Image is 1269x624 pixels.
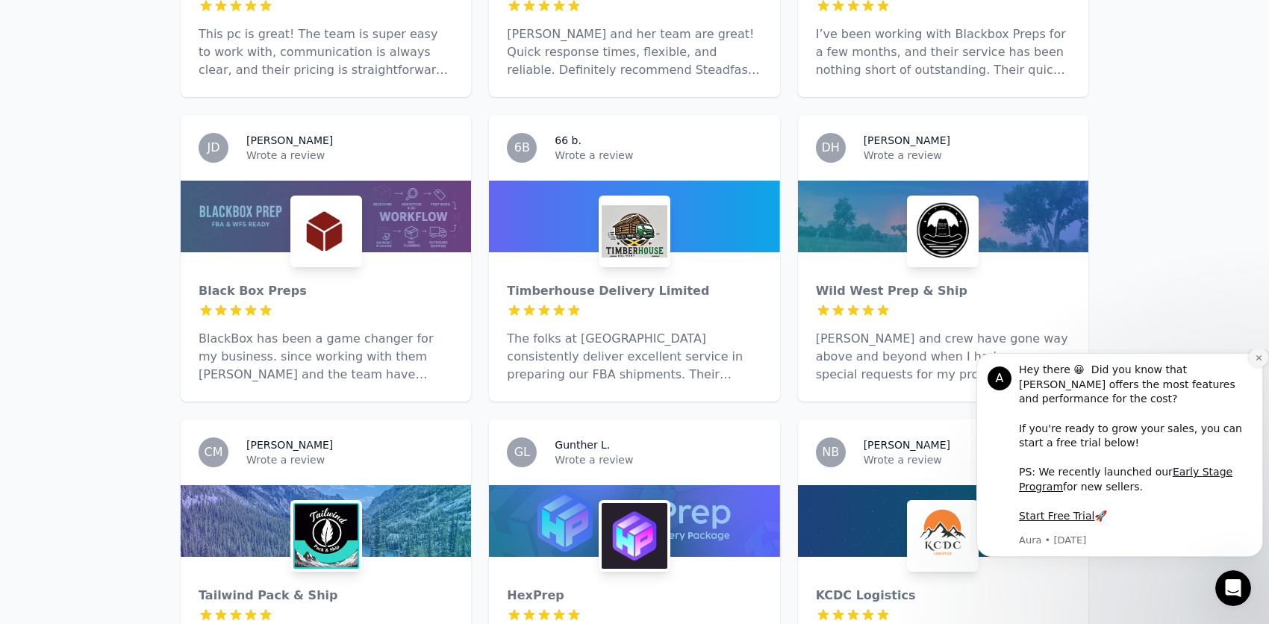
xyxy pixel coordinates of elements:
iframe: Intercom live chat [1215,570,1251,606]
p: Wrote a review [555,452,761,467]
img: KCDC Logistics [910,503,976,569]
div: Timberhouse Delivery Limited [507,282,761,300]
span: GL [514,446,530,458]
img: Black Box Preps [293,199,359,264]
iframe: Intercom notifications message [970,349,1269,614]
h3: [PERSON_NAME] [246,437,333,452]
span: CM [205,446,223,458]
div: KCDC Logistics [816,587,1070,605]
p: Wrote a review [555,148,761,163]
p: Wrote a review [864,452,1070,467]
span: 6B [514,142,530,154]
p: I’ve been working with Blackbox Preps for a few months, and their service has been nothing short ... [816,25,1070,79]
p: [PERSON_NAME] and her team are great! Quick response times, flexible, and reliable. Definitely re... [507,25,761,79]
span: NB [822,446,839,458]
div: HexPrep [507,587,761,605]
a: JD[PERSON_NAME]Wrote a reviewBlack Box PrepsBlack Box PrepsBlackBox has been a game changer for m... [181,115,471,402]
div: Tailwind Pack & Ship [199,587,453,605]
img: Wild West Prep & Ship [910,199,976,264]
img: Timberhouse Delivery Limited [602,199,667,264]
h3: [PERSON_NAME] [246,133,333,148]
p: Wrote a review [864,148,1070,163]
p: The folks at [GEOGRAPHIC_DATA] consistently deliver excellent service in preparing our FBA shipme... [507,330,761,384]
p: [PERSON_NAME] and crew have gone way above and beyond when I had some special requests for my pro... [816,330,1070,384]
div: Black Box Preps [199,282,453,300]
a: 6B66 b.Wrote a reviewTimberhouse Delivery LimitedTimberhouse Delivery LimitedThe folks at [GEOGRA... [489,115,779,402]
p: BlackBox has been a game changer for my business. since working with them [PERSON_NAME] and the t... [199,330,453,384]
p: This pc is great! The team is super easy to work with, communication is always clear, and their p... [199,25,453,79]
span: DH [821,142,839,154]
img: HexPrep [602,503,667,569]
h3: 66 b. [555,133,582,148]
h3: Gunther L. [555,437,610,452]
h3: [PERSON_NAME] [864,437,950,452]
h3: [PERSON_NAME] [864,133,950,148]
div: Wild West Prep & Ship [816,282,1070,300]
p: Wrote a review [246,452,453,467]
p: Wrote a review [246,148,453,163]
span: JD [207,142,219,154]
img: Tailwind Pack & Ship [293,503,359,569]
a: DH[PERSON_NAME]Wrote a reviewWild West Prep & ShipWild West Prep & Ship[PERSON_NAME] and crew hav... [798,115,1088,402]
